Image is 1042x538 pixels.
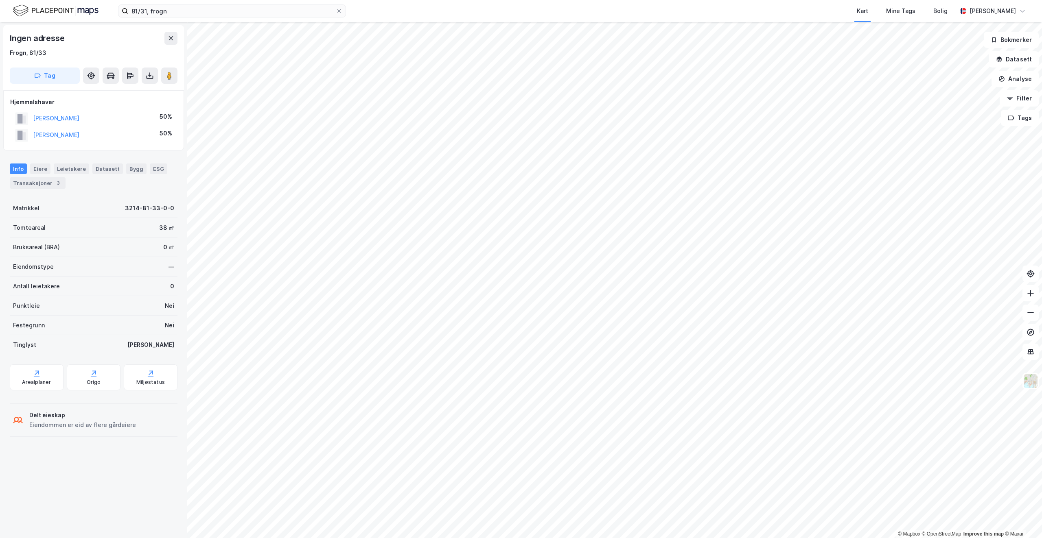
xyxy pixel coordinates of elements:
div: Miljøstatus [136,379,165,386]
div: Kontrollprogram for chat [1001,499,1042,538]
button: Analyse [992,71,1039,87]
div: Antall leietakere [13,281,60,291]
div: Ingen adresse [10,32,66,45]
button: Filter [1000,90,1039,107]
div: Origo [87,379,101,386]
div: Eiere [30,163,50,174]
iframe: Chat Widget [1001,499,1042,538]
a: Mapbox [898,531,920,537]
img: logo.f888ab2527a4732fd821a326f86c7f29.svg [13,4,99,18]
div: 0 [170,281,174,291]
div: Transaksjoner [10,177,66,189]
div: 38 ㎡ [159,223,174,233]
a: Improve this map [963,531,1004,537]
div: Bruksareal (BRA) [13,242,60,252]
div: Tomteareal [13,223,46,233]
div: — [169,262,174,272]
div: Nei [165,301,174,311]
div: Eiendomstype [13,262,54,272]
button: Datasett [989,51,1039,68]
div: 50% [160,129,172,138]
div: 3214-81-33-0-0 [125,203,174,213]
div: Bolig [933,6,948,16]
div: Frogn, 81/33 [10,48,46,58]
div: Festegrunn [13,320,45,330]
div: Arealplaner [22,379,51,386]
div: 0 ㎡ [163,242,174,252]
div: Delt eieskap [29,410,136,420]
div: Info [10,163,27,174]
div: Bygg [126,163,147,174]
div: Nei [165,320,174,330]
div: Hjemmelshaver [10,97,177,107]
a: OpenStreetMap [922,531,961,537]
div: Matrikkel [13,203,39,213]
button: Tag [10,68,80,84]
img: Z [1023,373,1038,389]
div: ESG [150,163,167,174]
div: Tinglyst [13,340,36,350]
div: Datasett [92,163,123,174]
button: Tags [1001,110,1039,126]
div: 50% [160,112,172,122]
div: Kart [857,6,868,16]
div: Punktleie [13,301,40,311]
div: Leietakere [54,163,89,174]
div: Eiendommen er eid av flere gårdeiere [29,420,136,430]
div: Mine Tags [886,6,915,16]
div: [PERSON_NAME] [970,6,1016,16]
input: Søk på adresse, matrikkel, gårdeiere, leietakere eller personer [128,5,336,17]
div: 3 [54,179,62,187]
button: Bokmerker [984,32,1039,48]
div: [PERSON_NAME] [127,340,174,350]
